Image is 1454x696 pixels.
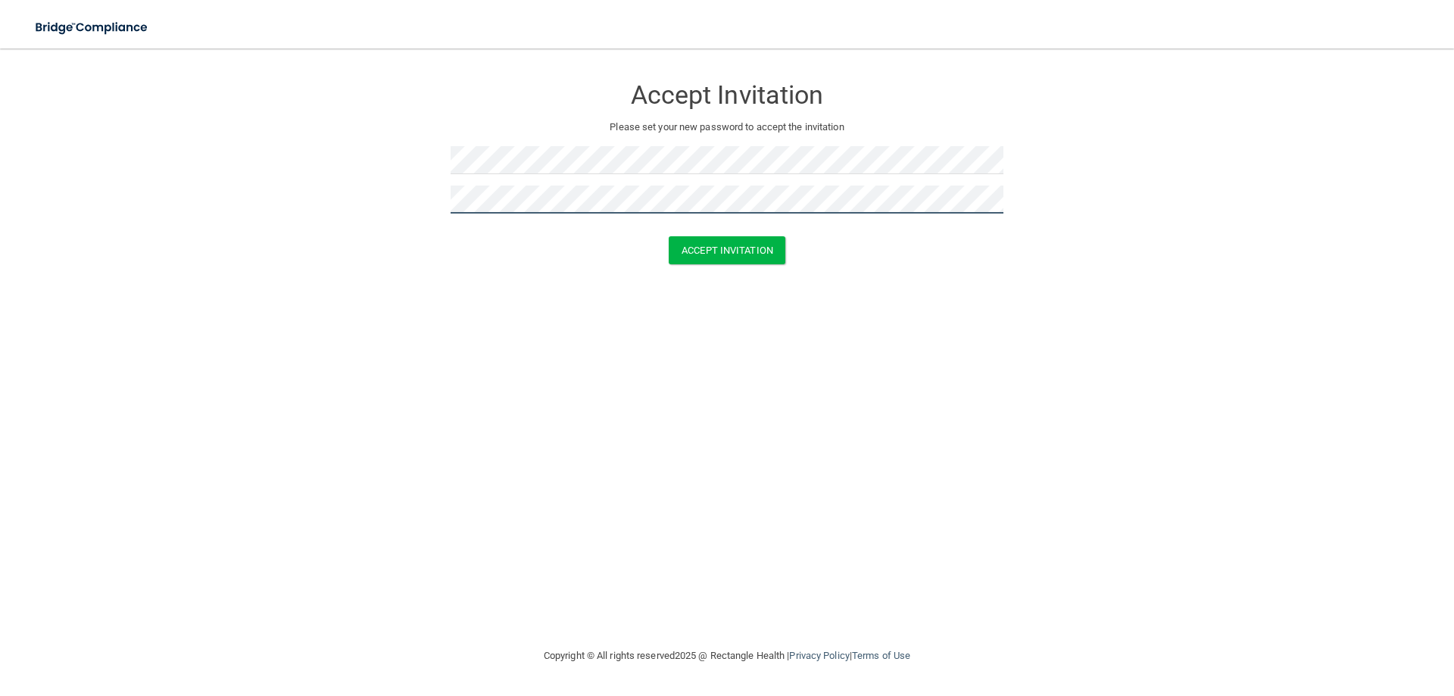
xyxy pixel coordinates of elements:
[852,650,910,661] a: Terms of Use
[451,632,1003,680] div: Copyright © All rights reserved 2025 @ Rectangle Health | |
[669,236,785,264] button: Accept Invitation
[23,12,162,43] img: bridge_compliance_login_screen.278c3ca4.svg
[462,118,992,136] p: Please set your new password to accept the invitation
[789,650,849,661] a: Privacy Policy
[451,81,1003,109] h3: Accept Invitation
